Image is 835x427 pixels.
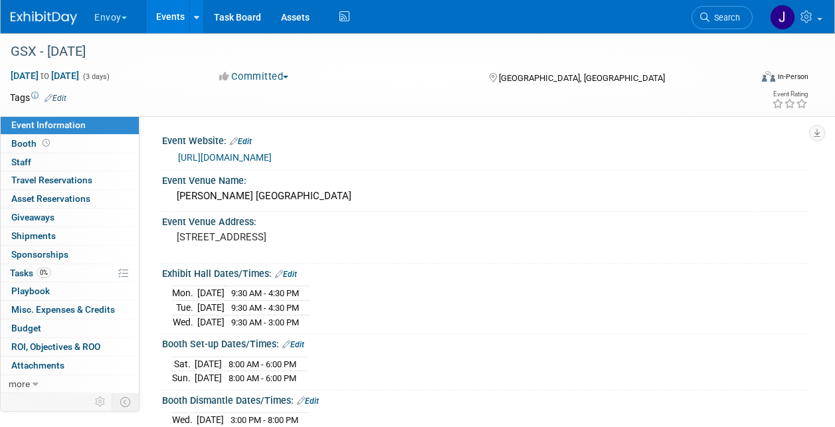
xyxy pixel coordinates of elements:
[197,315,225,329] td: [DATE]
[275,270,297,279] a: Edit
[11,230,56,241] span: Shipments
[40,138,52,148] span: Booth not reserved yet
[162,131,808,148] div: Event Website:
[172,371,195,385] td: Sun.
[231,415,298,425] span: 3:00 PM - 8:00 PM
[172,357,195,371] td: Sat.
[215,70,294,84] button: Committed
[11,360,64,371] span: Attachments
[11,304,115,315] span: Misc. Expenses & Credits
[162,390,808,408] div: Booth Dismantle Dates/Times:
[11,286,50,296] span: Playbook
[1,190,139,208] a: Asset Reservations
[11,193,90,204] span: Asset Reservations
[89,393,112,410] td: Personalize Event Tab Strip
[1,375,139,393] a: more
[11,212,54,222] span: Giveaways
[777,72,808,82] div: In-Person
[231,303,299,313] span: 9:30 AM - 4:30 PM
[162,171,808,187] div: Event Venue Name:
[197,413,224,427] td: [DATE]
[1,282,139,300] a: Playbook
[172,315,197,329] td: Wed.
[195,357,222,371] td: [DATE]
[45,94,66,103] a: Edit
[172,301,197,315] td: Tue.
[770,5,795,30] img: Jessica Luyster
[1,264,139,282] a: Tasks0%
[1,319,139,337] a: Budget
[195,371,222,385] td: [DATE]
[9,379,30,389] span: more
[39,70,51,81] span: to
[1,227,139,245] a: Shipments
[230,137,252,146] a: Edit
[282,340,304,349] a: Edit
[231,317,299,327] span: 9:30 AM - 3:00 PM
[11,120,86,130] span: Event Information
[1,171,139,189] a: Travel Reservations
[178,152,272,163] a: [URL][DOMAIN_NAME]
[197,301,225,315] td: [DATE]
[82,72,110,81] span: (3 days)
[11,323,41,333] span: Budget
[1,209,139,226] a: Giveaways
[499,73,665,83] span: [GEOGRAPHIC_DATA], [GEOGRAPHIC_DATA]
[11,138,52,149] span: Booth
[1,301,139,319] a: Misc. Expenses & Credits
[1,135,139,153] a: Booth
[1,338,139,356] a: ROI, Objectives & ROO
[37,268,51,278] span: 0%
[1,357,139,375] a: Attachments
[11,249,68,260] span: Sponsorships
[172,413,197,427] td: Wed.
[112,393,139,410] td: Toggle Event Tabs
[1,116,139,134] a: Event Information
[229,359,296,369] span: 8:00 AM - 6:00 PM
[172,286,197,301] td: Mon.
[10,268,51,278] span: Tasks
[692,6,753,29] a: Search
[297,396,319,406] a: Edit
[692,69,808,89] div: Event Format
[10,91,66,104] td: Tags
[229,373,296,383] span: 8:00 AM - 6:00 PM
[197,286,225,301] td: [DATE]
[10,70,80,82] span: [DATE] [DATE]
[162,212,808,228] div: Event Venue Address:
[1,153,139,171] a: Staff
[762,71,775,82] img: Format-Inperson.png
[172,186,798,207] div: [PERSON_NAME] [GEOGRAPHIC_DATA]
[177,231,417,243] pre: [STREET_ADDRESS]
[6,40,740,64] div: GSX - [DATE]
[162,334,808,351] div: Booth Set-up Dates/Times:
[11,175,92,185] span: Travel Reservations
[11,341,100,352] span: ROI, Objectives & ROO
[231,288,299,298] span: 9:30 AM - 4:30 PM
[709,13,740,23] span: Search
[11,11,77,25] img: ExhibitDay
[1,246,139,264] a: Sponsorships
[11,157,31,167] span: Staff
[162,264,808,281] div: Exhibit Hall Dates/Times:
[772,91,808,98] div: Event Rating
